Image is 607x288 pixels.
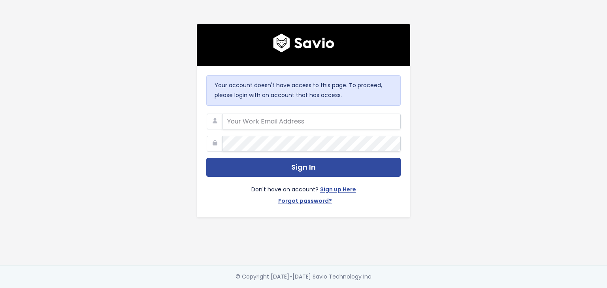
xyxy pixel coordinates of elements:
a: Sign up Here [320,185,356,196]
img: logo600x187.a314fd40982d.png [273,34,334,52]
div: © Copyright [DATE]-[DATE] Savio Technology Inc [236,272,371,282]
div: Don't have an account? [206,177,401,208]
a: Forgot password? [278,196,332,208]
button: Sign In [206,158,401,177]
input: Your Work Email Address [222,114,401,129]
p: Your account doesn't have access to this page. To proceed, please login with an account that has ... [215,80,392,100]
